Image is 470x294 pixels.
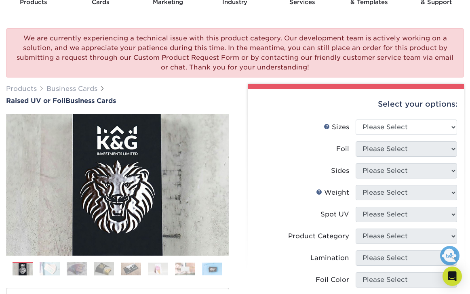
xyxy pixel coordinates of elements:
img: Business Cards 02 [40,262,60,276]
img: Business Cards 06 [148,262,168,275]
h1: Business Cards [6,97,229,105]
div: Sides [331,166,349,176]
div: Foil [336,144,349,154]
div: Open Intercom Messenger [443,267,462,286]
div: Product Category [288,231,349,241]
a: Products [6,85,37,92]
div: Lamination [310,253,349,263]
div: Select your options: [254,89,458,120]
a: Business Cards [46,85,97,92]
img: Business Cards 07 [175,262,195,275]
img: Business Cards 03 [67,262,87,276]
a: Raised UV or FoilBusiness Cards [6,97,229,105]
div: Weight [316,188,349,197]
iframe: Google Customer Reviews [2,269,69,291]
div: Foil Color [316,275,349,285]
div: Spot UV [320,210,349,219]
div: Sizes [324,122,349,132]
img: Business Cards 08 [202,262,222,275]
img: Business Cards 04 [94,262,114,276]
span: Raised UV or Foil [6,97,65,105]
div: We are currently experiencing a technical issue with this product category. Our development team ... [6,28,464,78]
img: Business Cards 05 [121,262,141,275]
